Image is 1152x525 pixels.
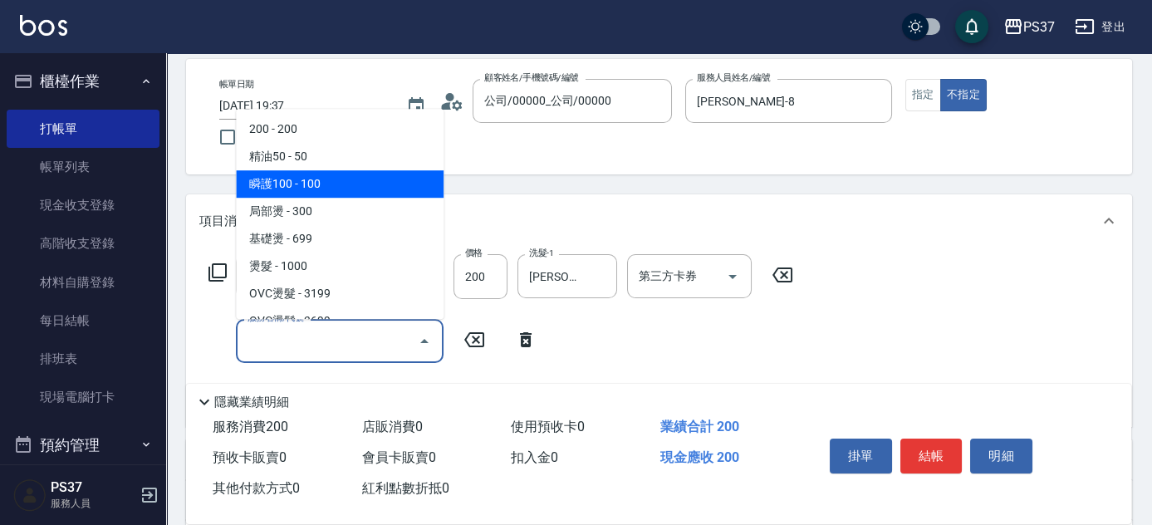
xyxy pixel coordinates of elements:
[236,253,444,280] span: 燙髮 - 1000
[213,449,287,465] span: 預收卡販賣 0
[396,86,436,126] button: Choose date, selected date is 2025-10-11
[236,198,444,225] span: 局部燙 - 300
[7,340,159,378] a: 排班表
[955,10,988,43] button: save
[7,148,159,186] a: 帳單列表
[7,186,159,224] a: 現金收支登錄
[236,143,444,170] span: 精油50 - 50
[7,60,159,103] button: 櫃檯作業
[13,478,47,512] img: Person
[186,194,1132,248] div: 項目消費
[213,419,288,434] span: 服務消費 200
[940,79,987,111] button: 不指定
[7,224,159,262] a: 高階收支登錄
[830,439,892,473] button: 掛單
[660,419,739,434] span: 業績合計 200
[362,480,449,496] span: 紅利點數折抵 0
[1068,12,1132,42] button: 登出
[697,71,770,84] label: 服務人員姓名/編號
[465,247,483,259] label: 價格
[7,263,159,302] a: 材料自購登錄
[236,307,444,335] span: OVC燙髮 - 3699
[411,328,438,355] button: Close
[719,263,746,290] button: Open
[362,449,436,465] span: 會員卡販賣 0
[7,110,159,148] a: 打帳單
[511,449,558,465] span: 扣入金 0
[214,394,289,411] p: 隱藏業績明細
[1023,17,1055,37] div: PS37
[970,439,1032,473] button: 明細
[7,424,159,467] button: 預約管理
[236,115,444,143] span: 200 - 200
[219,92,390,120] input: YYYY/MM/DD hh:mm
[219,78,254,91] label: 帳單日期
[51,479,135,496] h5: PS37
[484,71,579,84] label: 顧客姓名/手機號碼/編號
[997,10,1061,44] button: PS37
[236,280,444,307] span: OVC燙髮 - 3199
[529,247,554,259] label: 洗髮-1
[199,213,249,230] p: 項目消費
[900,439,963,473] button: 結帳
[51,496,135,511] p: 服務人員
[213,480,300,496] span: 其他付款方式 0
[20,15,67,36] img: Logo
[236,225,444,253] span: 基礎燙 - 699
[236,170,444,198] span: 瞬護100 - 100
[660,449,739,465] span: 現金應收 200
[7,302,159,340] a: 每日結帳
[362,419,423,434] span: 店販消費 0
[7,378,159,416] a: 現場電腦打卡
[905,79,941,111] button: 指定
[511,419,585,434] span: 使用預收卡 0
